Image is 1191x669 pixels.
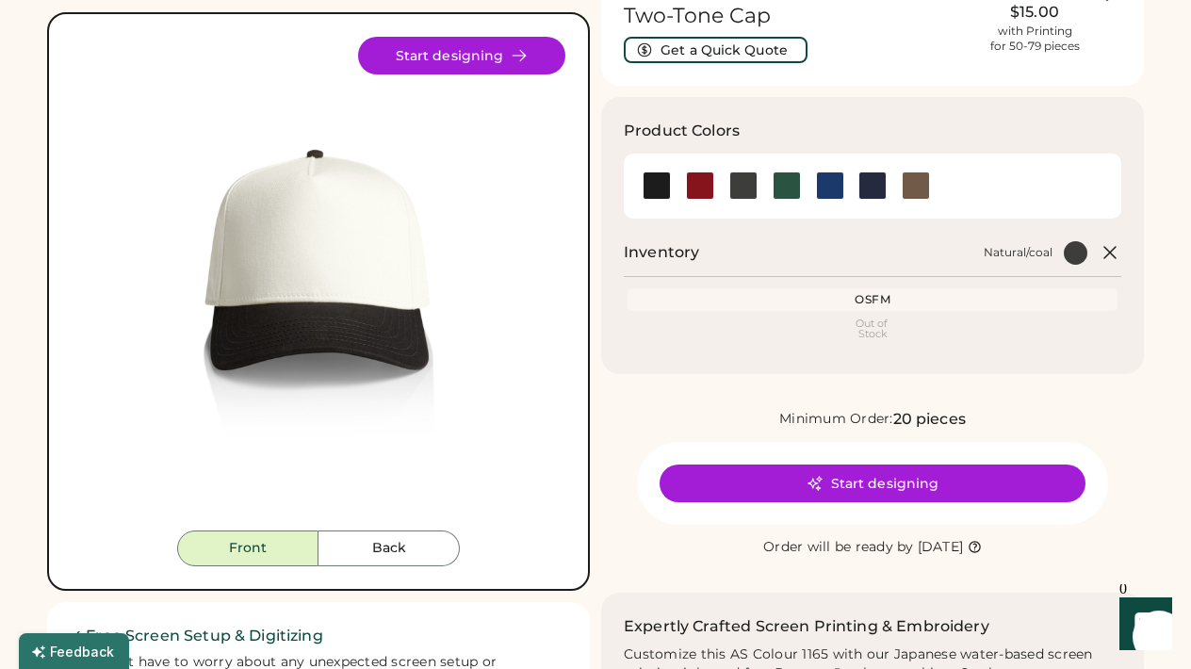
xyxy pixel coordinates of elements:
h2: Expertly Crafted Screen Printing & Embroidery [624,615,989,638]
h2: Inventory [624,241,699,264]
div: Minimum Order: [779,410,893,429]
button: Front [177,530,318,566]
div: $15.00 [987,1,1082,24]
div: OSFM [631,292,1114,307]
h2: ✓ Free Screen Setup & Digitizing [70,625,567,647]
h3: Product Colors [624,120,740,142]
button: Start designing [358,37,565,74]
div: with Printing for 50-79 pieces [990,24,1080,54]
button: Get a Quick Quote [624,37,808,63]
div: Order will be ready by [763,538,914,557]
img: 1165 - Natural/coal Front Image [72,37,565,530]
div: 1165 Style Image [72,37,565,530]
div: [DATE] [918,538,964,557]
div: Out of Stock [631,318,1114,339]
div: Natural/coal [984,245,1052,260]
button: Start designing [660,465,1085,502]
div: 20 pieces [893,408,966,431]
button: Back [318,530,460,566]
iframe: Front Chat [1101,584,1183,665]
